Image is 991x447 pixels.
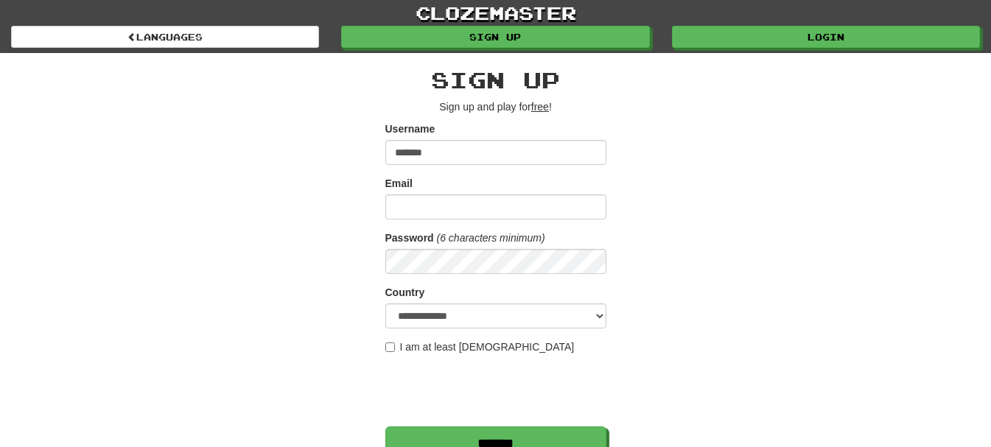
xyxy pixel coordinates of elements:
h2: Sign up [385,68,606,92]
label: I am at least [DEMOGRAPHIC_DATA] [385,339,575,354]
a: Login [672,26,980,48]
label: Username [385,122,435,136]
label: Country [385,285,425,300]
p: Sign up and play for ! [385,99,606,114]
iframe: reCAPTCHA [385,362,609,419]
label: Password [385,230,434,245]
a: Languages [11,26,319,48]
a: Sign up [341,26,649,48]
u: free [531,101,549,113]
input: I am at least [DEMOGRAPHIC_DATA] [385,342,395,352]
label: Email [385,176,413,191]
em: (6 characters minimum) [437,232,545,244]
